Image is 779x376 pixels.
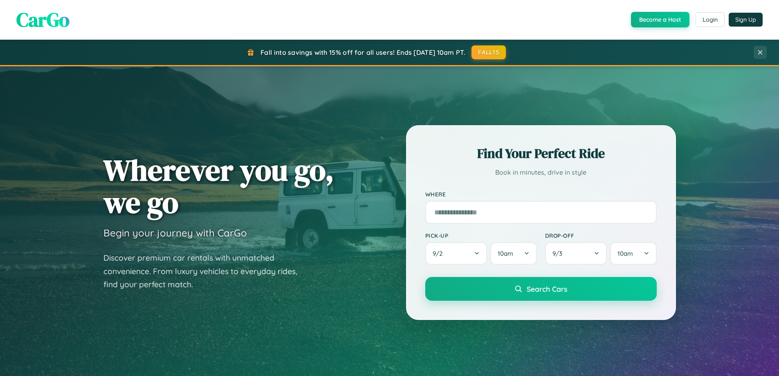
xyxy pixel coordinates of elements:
[631,12,689,27] button: Become a Host
[425,277,657,301] button: Search Cars
[498,250,513,257] span: 10am
[617,250,633,257] span: 10am
[545,242,607,265] button: 9/3
[610,242,656,265] button: 10am
[552,250,566,257] span: 9 / 3
[527,284,567,293] span: Search Cars
[425,242,487,265] button: 9/2
[425,191,657,198] label: Where
[103,227,247,239] h3: Begin your journey with CarGo
[490,242,537,265] button: 10am
[103,154,334,218] h1: Wherever you go, we go
[471,45,506,59] button: FALL15
[425,144,657,162] h2: Find Your Perfect Ride
[103,251,308,291] p: Discover premium car rentals with unmatched convenience. From luxury vehicles to everyday rides, ...
[425,232,537,239] label: Pick-up
[729,13,763,27] button: Sign Up
[260,48,465,56] span: Fall into savings with 15% off for all users! Ends [DATE] 10am PT.
[545,232,657,239] label: Drop-off
[425,167,657,178] p: Book in minutes, drive in style
[696,12,725,27] button: Login
[16,6,70,33] span: CarGo
[433,250,447,257] span: 9 / 2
